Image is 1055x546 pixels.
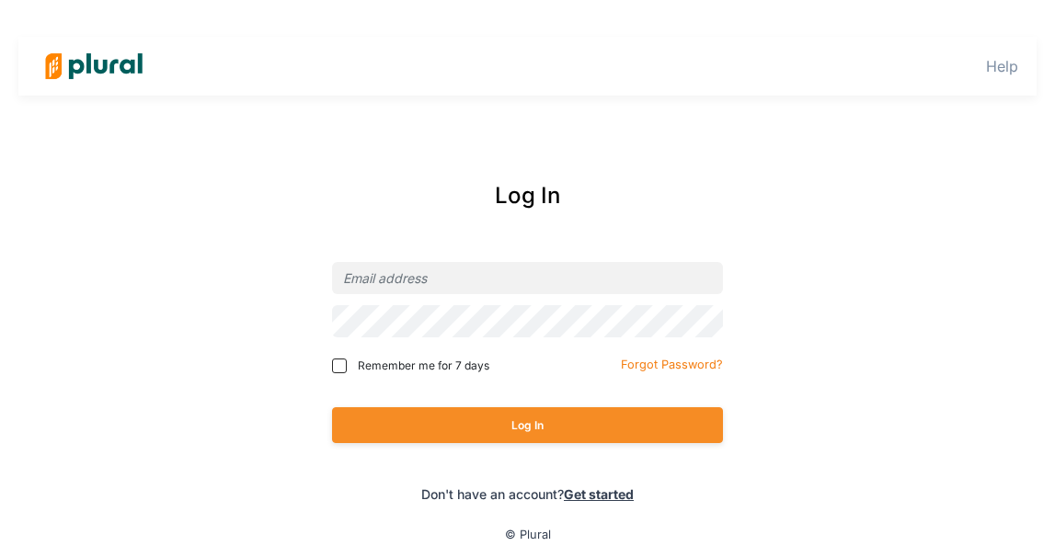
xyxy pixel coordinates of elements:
[621,354,723,372] a: Forgot Password?
[332,262,723,294] input: Email address
[621,358,723,371] small: Forgot Password?
[267,484,788,504] div: Don't have an account?
[332,407,723,443] button: Log In
[332,358,347,373] input: Remember me for 7 days
[267,179,788,212] div: Log In
[358,358,489,374] span: Remember me for 7 days
[505,528,551,541] small: © Plural
[29,34,158,98] img: Logo for Plural
[986,57,1018,75] a: Help
[564,486,634,502] a: Get started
